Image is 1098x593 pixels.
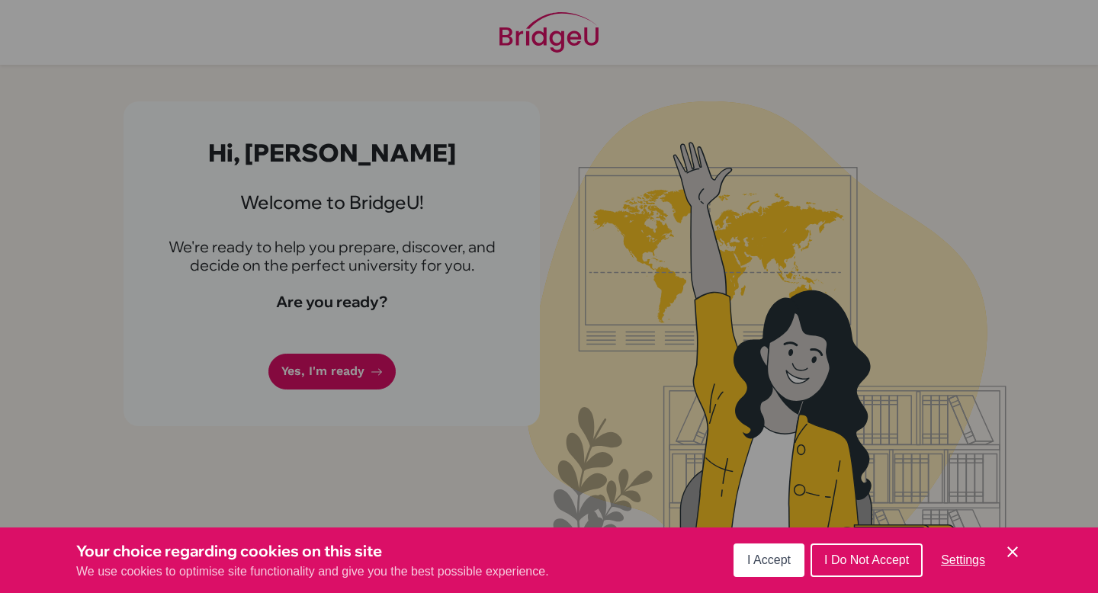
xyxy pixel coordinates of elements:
span: Settings [941,553,985,566]
button: Settings [929,545,997,575]
button: I Do Not Accept [811,543,923,577]
button: Save and close [1003,543,1022,561]
span: I Do Not Accept [824,553,909,566]
p: We use cookies to optimise site functionality and give you the best possible experience. [76,563,549,581]
span: I Accept [747,553,791,566]
button: I Accept [734,543,804,577]
h3: Your choice regarding cookies on this site [76,540,549,563]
